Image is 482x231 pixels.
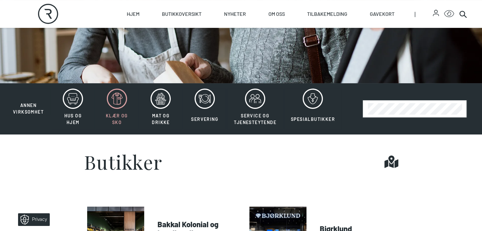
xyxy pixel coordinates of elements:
button: Klær og sko [96,88,138,129]
button: Hus og hjem [52,88,94,129]
span: Hus og hjem [64,113,82,125]
iframe: Manage Preferences [6,211,58,228]
button: Annen virksomhet [6,88,50,115]
button: Servering [183,88,226,129]
button: Service og tjenesteytende [227,88,283,129]
button: Open Accessibility Menu [444,9,454,19]
span: Klær og sko [106,113,128,125]
span: Service og tjenesteytende [234,113,276,125]
button: Spesialbutikker [284,88,342,129]
span: Mat og drikke [152,113,170,125]
button: Mat og drikke [139,88,182,129]
span: Spesialbutikker [291,116,335,122]
h1: Butikker [84,152,163,171]
span: Servering [191,116,218,122]
span: Annen virksomhet [13,103,44,115]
